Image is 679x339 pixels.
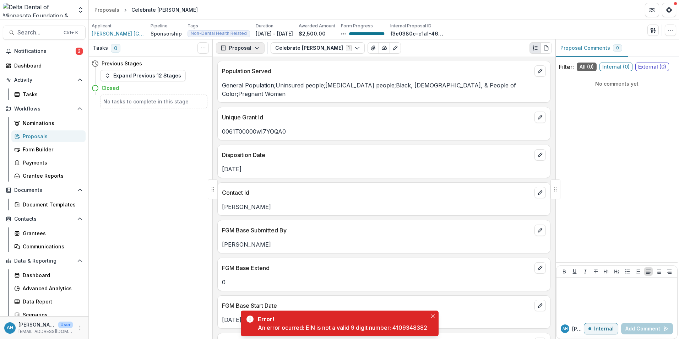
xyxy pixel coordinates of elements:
[534,187,546,198] button: edit
[534,225,546,236] button: edit
[191,31,247,36] span: Non-Dental Health Related
[17,29,59,36] span: Search...
[534,262,546,274] button: edit
[131,6,198,14] div: Celebrate [PERSON_NAME]
[3,103,86,114] button: Open Workflows
[621,323,673,334] button: Add Comment
[559,63,574,71] p: Filter:
[368,42,379,54] button: View Attached Files
[151,30,182,37] p: Sponsorship
[18,328,73,335] p: [EMAIL_ADDRESS][DOMAIN_NAME]
[3,60,86,71] a: Dashboard
[76,48,83,55] span: 2
[23,146,80,153] div: Form Builder
[222,278,546,286] p: 0
[14,62,80,69] div: Dashboard
[555,39,628,57] button: Proposal Comments
[18,321,55,328] p: [PERSON_NAME]
[11,144,86,155] a: Form Builder
[613,267,621,276] button: Heading 2
[222,113,532,122] p: Unique Grant Id
[7,325,13,330] div: Annessa Hicks
[665,267,674,276] button: Align Right
[14,216,74,222] span: Contacts
[62,29,80,37] div: Ctrl + K
[103,98,204,105] h5: No tasks to complete in this stage
[390,42,401,54] button: Edit as form
[594,326,614,332] p: Internal
[616,45,619,50] span: 0
[222,81,546,98] p: General Population;Uninsured people;[MEDICAL_DATA] people;Black, [DEMOGRAPHIC_DATA], & People of ...
[581,267,590,276] button: Italicize
[390,30,444,37] p: f3e0380c-c1a1-4668-8dcf-4521ec93eeda
[197,42,209,54] button: Toggle View Cancelled Tasks
[216,42,265,54] button: Proposal
[3,184,86,196] button: Open Documents
[222,264,532,272] p: FGM Base Extend
[599,63,632,71] span: Internal ( 0 )
[635,63,669,71] span: External ( 0 )
[11,199,86,210] a: Document Templates
[222,127,546,136] p: 0061T00000wI7YOQA0
[645,3,659,17] button: Partners
[102,60,142,67] h4: Previous Stages
[23,172,80,179] div: Grantee Reports
[23,298,80,305] div: Data Report
[256,23,273,29] p: Duration
[111,44,120,53] span: 0
[560,267,569,276] button: Bold
[11,117,86,129] a: Nominations
[11,269,86,281] a: Dashboard
[23,271,80,279] div: Dashboard
[584,323,618,334] button: Internal
[11,88,86,100] a: Tasks
[529,42,541,54] button: Plaintext view
[23,311,80,318] div: Scenarios
[151,23,168,29] p: Pipeline
[222,151,532,159] p: Disposition Date
[102,84,119,92] h4: Closed
[23,91,80,98] div: Tasks
[623,267,632,276] button: Bullet List
[23,133,80,140] div: Proposals
[662,3,676,17] button: Get Help
[11,227,86,239] a: Grantees
[23,119,80,127] div: Nominations
[534,149,546,161] button: edit
[271,42,365,54] button: Celebrate [PERSON_NAME]1
[94,6,119,14] div: Proposals
[256,30,293,37] p: [DATE] - [DATE]
[11,130,86,142] a: Proposals
[188,23,198,29] p: Tags
[14,187,74,193] span: Documents
[222,67,532,75] p: Population Served
[390,23,431,29] p: Internal Proposal ID
[3,255,86,267] button: Open Data & Reporting
[11,282,86,294] a: Advanced Analytics
[92,30,145,37] a: [PERSON_NAME] [GEOGRAPHIC_DATA]
[634,267,642,276] button: Ordered List
[559,80,675,87] p: No comments yet
[3,45,86,57] button: Notifications2
[563,327,568,330] div: Annessa Hicks
[23,243,80,250] div: Communications
[644,267,653,276] button: Align Left
[222,240,546,249] p: [PERSON_NAME]
[602,267,610,276] button: Heading 1
[11,296,86,307] a: Data Report
[92,5,122,15] a: Proposals
[222,226,532,235] p: FGM Base Submitted By
[11,157,86,168] a: Payments
[23,285,80,292] div: Advanced Analytics
[222,301,532,310] p: FGM Base Start Date
[58,322,73,328] p: User
[222,165,546,173] p: [DATE]
[11,309,86,321] a: Scenarios
[655,267,663,276] button: Align Center
[222,203,546,211] p: [PERSON_NAME]
[429,312,437,321] button: Close
[341,23,373,29] p: Form Progress
[534,65,546,77] button: edit
[100,70,186,81] button: Expand Previous 12 Stages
